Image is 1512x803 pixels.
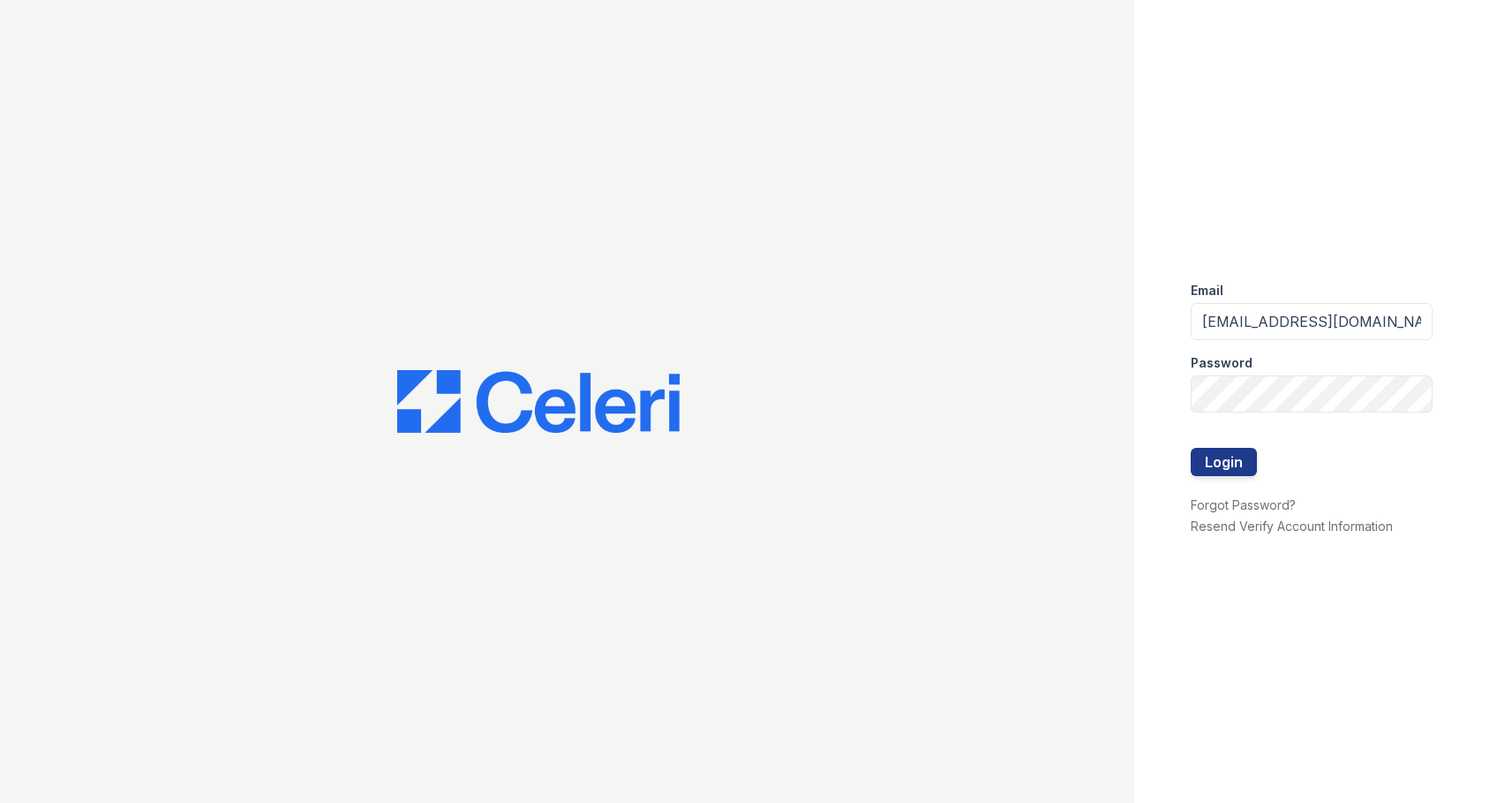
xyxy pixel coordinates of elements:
[1191,282,1223,299] label: Email
[1191,519,1393,534] a: Resend Verify Account Information
[1191,497,1296,512] a: Forgot Password?
[1191,448,1257,476] button: Login
[397,370,680,434] img: CE_Logo_Blue-a8612792a0a2168367f1c8372b55b34899dd931a85d93a1a3d3e32e68fde9ad4.png
[1191,354,1252,372] label: Password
